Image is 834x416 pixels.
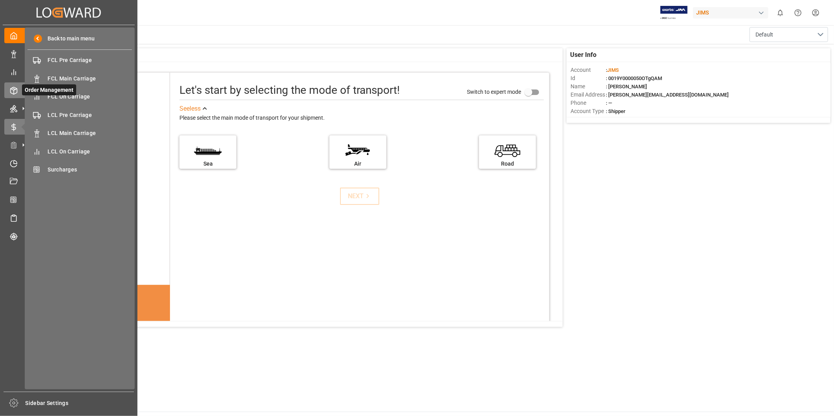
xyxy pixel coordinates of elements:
a: Surcharges [27,162,132,177]
span: LCL On Carriage [48,148,132,156]
span: Email Address [571,91,606,99]
span: : [606,67,619,73]
a: My Cockpit [4,28,133,43]
span: Account [571,66,606,74]
div: NEXT [348,192,372,201]
div: See less [179,104,201,113]
a: Sailing Schedules [4,210,133,226]
span: Back to main menu [42,35,95,43]
a: CO2 Calculator [4,192,133,207]
span: FCL Pre Carriage [48,56,132,64]
span: Switch to expert mode [467,89,521,95]
div: Sea [183,160,232,168]
span: LCL Pre Carriage [48,111,132,119]
span: User Info [571,50,597,60]
span: : 0019Y0000050OTgQAM [606,75,662,81]
div: Let's start by selecting the mode of transport! [179,82,400,99]
div: JIMS [693,7,768,18]
span: Account Type [571,107,606,115]
span: FCL On Carriage [48,93,132,101]
a: LCL Main Carriage [27,126,132,141]
a: LCL Pre Carriage [27,107,132,122]
span: LCL Main Carriage [48,129,132,137]
span: : — [606,100,612,106]
span: Name [571,82,606,91]
span: Sidebar Settings [26,399,134,407]
a: FCL On Carriage [27,89,132,104]
img: Exertis%20JAM%20-%20Email%20Logo.jpg_1722504956.jpg [660,6,688,20]
a: FCL Pre Carriage [27,53,132,68]
span: : [PERSON_NAME][EMAIL_ADDRESS][DOMAIN_NAME] [606,92,729,98]
button: JIMS [693,5,772,20]
a: FCL Main Carriage [27,71,132,86]
div: Air [333,160,382,168]
a: Data Management [4,46,133,61]
a: My Reports [4,64,133,80]
span: Phone [571,99,606,107]
a: Document Management [4,174,133,189]
a: Timeslot Management V2 [4,155,133,171]
button: open menu [750,27,828,42]
span: FCL Main Carriage [48,75,132,83]
span: Order Management [22,84,76,95]
span: : Shipper [606,108,625,114]
div: Please select the main mode of transport for your shipment. [179,113,543,123]
span: Default [755,31,773,39]
span: Surcharges [48,166,132,174]
span: JIMS [607,67,619,73]
button: NEXT [340,188,379,205]
span: Id [571,74,606,82]
span: : [PERSON_NAME] [606,84,647,89]
button: show 0 new notifications [772,4,789,22]
button: Help Center [789,4,807,22]
div: Road [483,160,532,168]
a: Tracking Shipment [4,228,133,244]
a: LCL On Carriage [27,144,132,159]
